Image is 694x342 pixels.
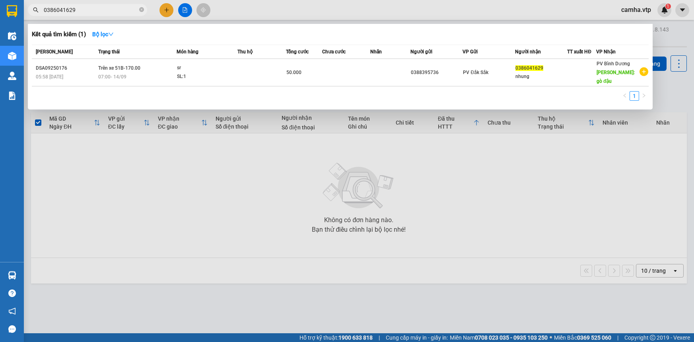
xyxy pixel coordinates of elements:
span: 05:58 [DATE] [36,74,63,80]
div: sr [177,64,237,72]
img: warehouse-icon [8,72,16,80]
div: SL: 1 [177,72,237,81]
span: Chưa cước [322,49,346,55]
span: message [8,325,16,333]
img: solution-icon [8,92,16,100]
span: PV Đắk Sắk [463,70,488,75]
span: down [108,31,114,37]
img: warehouse-icon [8,271,16,279]
img: warehouse-icon [8,32,16,40]
span: right [642,93,646,98]
span: Nhãn [370,49,382,55]
span: Người gửi [410,49,432,55]
button: Bộ lọcdown [86,28,120,41]
span: left [622,93,627,98]
button: right [639,91,649,101]
span: Tổng cước [286,49,309,55]
span: search [33,7,39,13]
span: Trạng thái [98,49,120,55]
span: [PERSON_NAME] [36,49,73,55]
div: DSA09250176 [36,64,96,72]
span: [PERSON_NAME]: gò đậu [597,70,635,84]
li: 1 [630,91,639,101]
img: warehouse-icon [8,52,16,60]
span: close-circle [139,6,144,14]
img: logo-vxr [7,5,17,17]
span: notification [8,307,16,315]
span: Trên xe 51B-170.00 [98,65,140,71]
li: Next Page [639,91,649,101]
span: 07:00 - 14/09 [98,74,126,80]
span: 50.000 [286,70,301,75]
div: 0388395736 [411,68,462,77]
strong: Bộ lọc [92,31,114,37]
span: question-circle [8,289,16,297]
span: Thu hộ [237,49,253,55]
span: TT xuất HĐ [567,49,591,55]
span: Món hàng [177,49,198,55]
span: close-circle [139,7,144,12]
span: VP Nhận [596,49,616,55]
h3: Kết quả tìm kiếm ( 1 ) [32,30,86,39]
span: plus-circle [640,67,648,76]
button: left [620,91,630,101]
span: Người nhận [515,49,541,55]
input: Tìm tên, số ĐT hoặc mã đơn [44,6,138,14]
span: PV Bình Dương [597,61,630,66]
div: nhung [515,72,567,81]
span: VP Gửi [463,49,478,55]
li: Previous Page [620,91,630,101]
a: 1 [630,92,639,100]
span: 0386041629 [515,65,543,71]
